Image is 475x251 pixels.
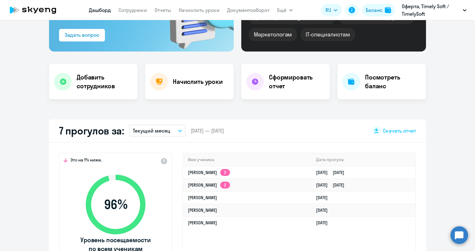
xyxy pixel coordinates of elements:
a: [DATE][DATE] [316,182,349,188]
th: Имя ученика [183,153,311,166]
p: Оферта, Timely Soft / TimelySoft [402,3,460,18]
app-skyeng-badge: 2 [220,169,230,176]
a: [DATE][DATE] [316,170,349,175]
span: Ещё [277,6,287,14]
button: RU [321,4,342,16]
h4: Добавить сотрудников [77,73,133,90]
a: Документооборот [227,7,270,13]
a: [PERSON_NAME] [188,195,217,200]
span: RU [325,6,331,14]
a: [PERSON_NAME]2 [188,170,230,175]
span: Скачать отчет [383,127,416,134]
h2: 7 прогулов за: [59,124,124,137]
div: IT-специалистам [301,28,355,41]
a: [PERSON_NAME]2 [188,182,230,188]
a: [DATE] [316,195,333,200]
app-skyeng-badge: 2 [220,182,230,188]
a: [PERSON_NAME] [188,207,217,213]
a: [DATE] [316,207,333,213]
p: Текущий месяц [133,127,170,134]
a: Сотрудники [118,7,147,13]
a: Начислить уроки [179,7,220,13]
button: Оферта, Timely Soft / TimelySoft [399,3,470,18]
span: Это на 1% ниже, [70,157,102,165]
div: Баланс [366,6,382,14]
a: Дашборд [89,7,111,13]
h4: Начислить уроки [173,77,223,86]
a: Отчеты [155,7,171,13]
a: [DATE] [316,220,333,226]
span: [DATE] — [DATE] [191,127,224,134]
h4: Сформировать отчет [269,73,325,90]
div: Маркетологам [249,28,297,41]
button: Задать вопрос [59,29,105,41]
h4: Посмотреть баланс [365,73,421,90]
div: Задать вопрос [65,31,99,39]
th: Дата прогула [311,153,415,166]
span: 96 % [79,197,152,212]
img: balance [385,7,391,13]
button: Текущий месяц [129,125,186,137]
button: Ещё [277,4,293,16]
button: Балансbalance [362,4,395,16]
a: [PERSON_NAME] [188,220,217,226]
